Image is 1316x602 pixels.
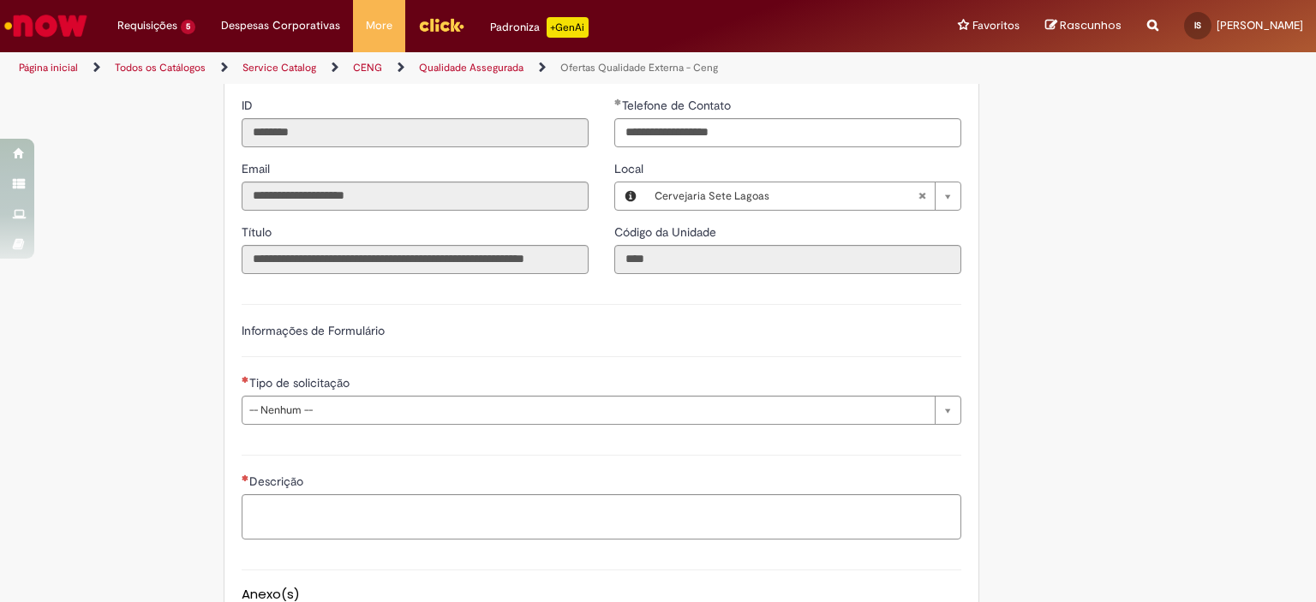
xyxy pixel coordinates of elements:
span: Despesas Corporativas [221,17,340,34]
span: Necessários [242,474,249,481]
span: Cervejaria Sete Lagoas [655,182,918,210]
span: Obrigatório Preenchido [614,98,622,105]
input: Telefone de Contato [614,118,961,147]
span: Favoritos [972,17,1020,34]
img: ServiceNow [2,9,90,43]
span: Somente leitura - Código da Unidade [614,224,720,240]
label: Somente leitura - Título [242,224,275,241]
span: IS [1194,20,1201,31]
span: Descrição [249,474,307,489]
a: Página inicial [19,61,78,75]
p: +GenAi [547,17,589,38]
button: Local, Visualizar este registro Cervejaria Sete Lagoas [615,182,646,210]
ul: Trilhas de página [13,52,864,84]
a: Ofertas Qualidade Externa - Ceng [560,61,718,75]
a: Rascunhos [1045,18,1122,34]
span: Tipo de solicitação [249,375,353,390]
input: Título [242,245,589,274]
input: ID [242,118,589,147]
span: -- Nenhum -- [249,396,926,424]
abbr: Limpar campo Local [909,182,935,210]
label: Informações de Formulário [242,323,385,338]
label: Somente leitura - ID [242,97,256,114]
textarea: Descrição [242,494,961,540]
label: Somente leitura - Email [242,160,273,177]
span: Local [614,161,647,176]
span: More [366,17,392,34]
span: Requisições [117,17,177,34]
a: Todos os Catálogos [115,61,206,75]
span: [PERSON_NAME] [1217,18,1303,33]
label: Somente leitura - Código da Unidade [614,224,720,241]
a: Service Catalog [242,61,316,75]
input: Código da Unidade [614,245,961,274]
span: Rascunhos [1060,17,1122,33]
a: CENG [353,61,382,75]
img: click_logo_yellow_360x200.png [418,12,464,38]
span: Telefone de Contato [622,98,734,113]
span: Necessários [242,376,249,383]
a: Qualidade Assegurada [419,61,523,75]
span: 5 [181,20,195,34]
span: Somente leitura - ID [242,98,256,113]
a: Cervejaria Sete LagoasLimpar campo Local [646,182,960,210]
div: Padroniza [490,17,589,38]
h5: Anexo(s) [242,587,961,602]
span: Somente leitura - Email [242,161,273,176]
input: Email [242,182,589,211]
span: Somente leitura - Título [242,224,275,240]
